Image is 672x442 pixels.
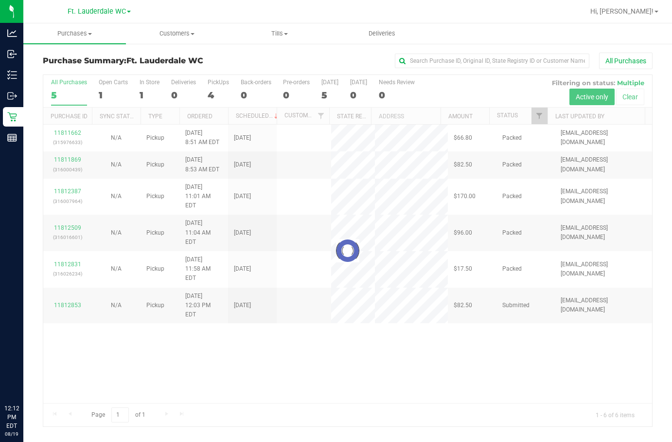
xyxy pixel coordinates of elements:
[590,7,654,15] span: Hi, [PERSON_NAME]!
[7,49,17,59] inline-svg: Inbound
[4,430,19,438] p: 08/19
[7,91,17,101] inline-svg: Outbound
[599,53,653,69] button: All Purchases
[229,29,331,38] span: Tills
[229,23,331,44] a: Tills
[4,404,19,430] p: 12:12 PM EDT
[126,23,229,44] a: Customers
[126,56,203,65] span: Ft. Lauderdale WC
[7,133,17,143] inline-svg: Reports
[7,70,17,80] inline-svg: Inventory
[355,29,408,38] span: Deliveries
[68,7,126,16] span: Ft. Lauderdale WC
[331,23,433,44] a: Deliveries
[7,28,17,38] inline-svg: Analytics
[126,29,228,38] span: Customers
[23,29,126,38] span: Purchases
[23,23,126,44] a: Purchases
[43,56,246,65] h3: Purchase Summary:
[7,112,17,122] inline-svg: Retail
[10,364,39,393] iframe: Resource center
[395,54,589,68] input: Search Purchase ID, Original ID, State Registry ID or Customer Name...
